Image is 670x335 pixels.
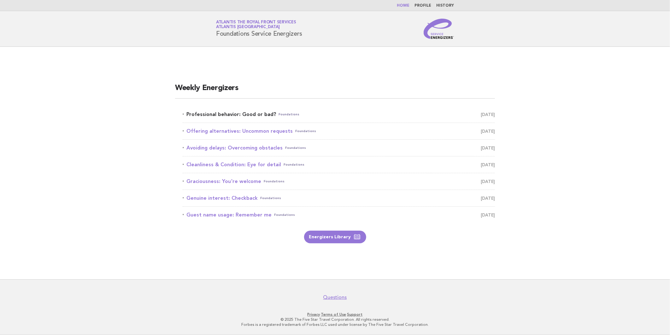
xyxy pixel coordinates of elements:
p: · · [142,312,528,317]
a: Guest name usage: Remember meFoundations [DATE] [183,210,495,219]
a: Graciousness: You're welcomeFoundations [DATE] [183,177,495,186]
span: Foundations [295,127,316,136]
p: Forbes is a registered trademark of Forbes LLC used under license by The Five Star Travel Corpora... [142,322,528,327]
span: Foundations [274,210,295,219]
a: Professional behavior: Good or bad?Foundations [DATE] [183,110,495,119]
h2: Weekly Energizers [175,83,495,99]
a: Avoiding delays: Overcoming obstaclesFoundations [DATE] [183,143,495,152]
a: History [436,4,454,8]
span: Foundations [279,110,299,119]
a: Support [347,312,363,317]
a: Privacy [308,312,320,317]
span: Foundations [284,160,304,169]
span: Foundations [264,177,285,186]
span: [DATE] [481,110,495,119]
a: Cleanliness & Condition: Eye for detailFoundations [DATE] [183,160,495,169]
span: [DATE] [481,143,495,152]
a: Offering alternatives: Uncommon requestsFoundations [DATE] [183,127,495,136]
h1: Foundations Service Energizers [216,21,302,37]
a: Terms of Use [321,312,346,317]
a: Profile [414,4,431,8]
span: Foundations [285,143,306,152]
a: Energizers Library [304,231,366,243]
span: Foundations [260,194,281,203]
span: [DATE] [481,177,495,186]
span: [DATE] [481,160,495,169]
span: [DATE] [481,194,495,203]
span: Atlantis [GEOGRAPHIC_DATA] [216,25,280,29]
a: Genuine interest: CheckbackFoundations [DATE] [183,194,495,203]
a: Atlantis The Royal Front ServicesAtlantis [GEOGRAPHIC_DATA] [216,20,296,29]
img: Service Energizers [424,19,454,39]
p: © 2025 The Five Star Travel Corporation. All rights reserved. [142,317,528,322]
span: [DATE] [481,210,495,219]
a: Home [397,4,409,8]
a: Questions [323,294,347,301]
span: [DATE] [481,127,495,136]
